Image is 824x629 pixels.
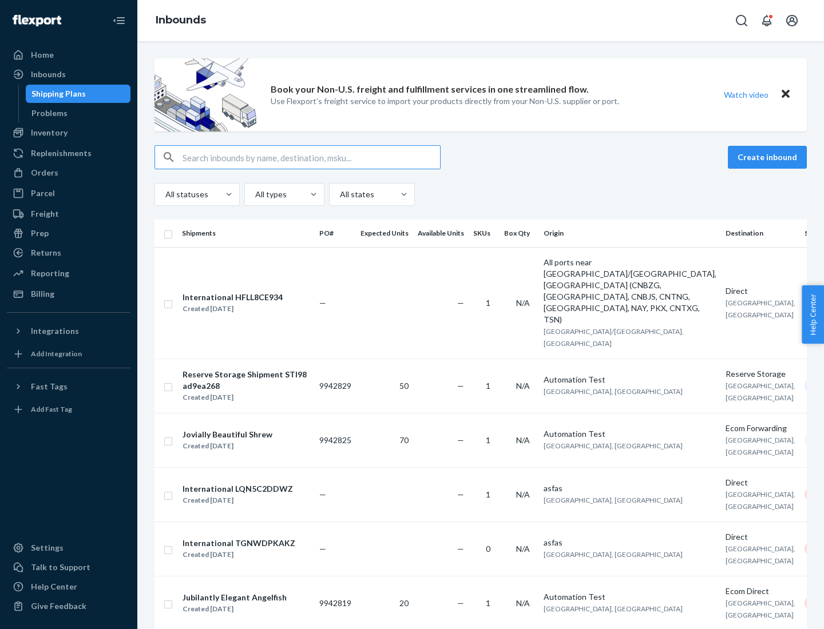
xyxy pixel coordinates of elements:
div: Replenishments [31,148,92,159]
span: — [319,544,326,554]
div: Orders [31,167,58,178]
a: Inbounds [156,14,206,26]
div: Add Integration [31,349,82,359]
span: N/A [516,381,530,391]
a: Parcel [7,184,130,202]
span: [GEOGRAPHIC_DATA], [GEOGRAPHIC_DATA] [726,490,795,511]
div: Automation Test [544,591,716,603]
input: Search inbounds by name, destination, msku... [183,146,440,169]
span: N/A [516,489,530,499]
a: Returns [7,244,130,262]
div: Reporting [31,268,69,279]
button: Help Center [802,285,824,344]
div: Problems [31,108,68,119]
span: [GEOGRAPHIC_DATA], [GEOGRAPHIC_DATA] [544,604,683,613]
div: Shipping Plans [31,88,86,99]
span: — [457,381,464,391]
button: Close [778,86,793,103]
a: Shipping Plans [26,85,131,103]
ol: breadcrumbs [146,4,215,37]
input: All statuses [164,189,165,200]
div: Created [DATE] [183,549,295,560]
th: Expected Units [356,220,413,247]
div: Created [DATE] [183,495,293,506]
div: Inventory [31,127,68,138]
a: Problems [26,104,131,122]
div: Direct [726,477,795,488]
span: [GEOGRAPHIC_DATA], [GEOGRAPHIC_DATA] [544,496,683,504]
div: Reserve Storage Shipment STI98ad9ea268 [183,369,310,392]
a: Inbounds [7,65,130,83]
a: Prep [7,224,130,242]
th: Box Qty [500,220,539,247]
span: 1 [486,435,490,445]
a: Inventory [7,124,130,142]
th: Available Units [413,220,469,247]
a: Help Center [7,578,130,596]
span: — [457,435,464,445]
div: International TGNWDPKAKZ [183,538,295,549]
div: Freight [31,208,59,220]
div: Give Feedback [31,600,86,612]
button: Integrations [7,322,130,340]
span: — [319,489,326,499]
td: 9942829 [315,359,356,413]
span: — [457,544,464,554]
button: Give Feedback [7,597,130,615]
button: Open notifications [755,9,778,32]
button: Fast Tags [7,377,130,396]
a: Home [7,46,130,64]
div: asfas [544,537,716,548]
div: Talk to Support [31,562,90,573]
button: Open Search Box [730,9,753,32]
div: Prep [31,228,49,239]
div: Automation Test [544,428,716,440]
span: 0 [486,544,490,554]
button: Create inbound [728,146,807,169]
div: Ecom Direct [726,586,795,597]
span: 1 [486,298,490,308]
p: Book your Non-U.S. freight and fulfillment services in one streamlined flow. [271,83,589,96]
button: Close Navigation [108,9,130,32]
div: Add Fast Tag [31,404,72,414]
span: [GEOGRAPHIC_DATA], [GEOGRAPHIC_DATA] [726,298,795,319]
div: Parcel [31,188,55,199]
span: — [457,298,464,308]
input: All types [254,189,255,200]
span: N/A [516,298,530,308]
span: 1 [486,489,490,499]
a: Billing [7,285,130,303]
span: [GEOGRAPHIC_DATA]/[GEOGRAPHIC_DATA], [GEOGRAPHIC_DATA] [544,327,684,348]
div: Settings [31,542,64,554]
div: Automation Test [544,374,716,385]
th: SKUs [469,220,500,247]
span: [GEOGRAPHIC_DATA], [GEOGRAPHIC_DATA] [726,544,795,565]
div: Integrations [31,325,79,337]
span: [GEOGRAPHIC_DATA], [GEOGRAPHIC_DATA] [544,387,683,396]
div: Direct [726,285,795,297]
th: Shipments [177,220,315,247]
span: 1 [486,381,490,391]
span: [GEOGRAPHIC_DATA], [GEOGRAPHIC_DATA] [544,441,683,450]
div: International HFLL8CE934 [183,292,283,303]
div: Returns [31,247,61,258]
span: [GEOGRAPHIC_DATA], [GEOGRAPHIC_DATA] [544,550,683,559]
span: [GEOGRAPHIC_DATA], [GEOGRAPHIC_DATA] [726,599,795,619]
th: Origin [539,220,721,247]
span: 1 [486,598,490,608]
button: Watch video [716,86,776,103]
div: asfas [544,483,716,494]
a: Add Fast Tag [7,400,130,419]
div: Billing [31,288,54,300]
a: Add Integration [7,345,130,363]
span: 20 [399,598,409,608]
div: Inbounds [31,69,66,80]
img: Flexport logo [13,15,61,26]
div: Home [31,49,54,61]
th: Destination [721,220,800,247]
div: Jubilantly Elegant Angelfish [183,592,287,603]
a: Replenishments [7,144,130,162]
span: [GEOGRAPHIC_DATA], [GEOGRAPHIC_DATA] [726,381,795,402]
span: N/A [516,435,530,445]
